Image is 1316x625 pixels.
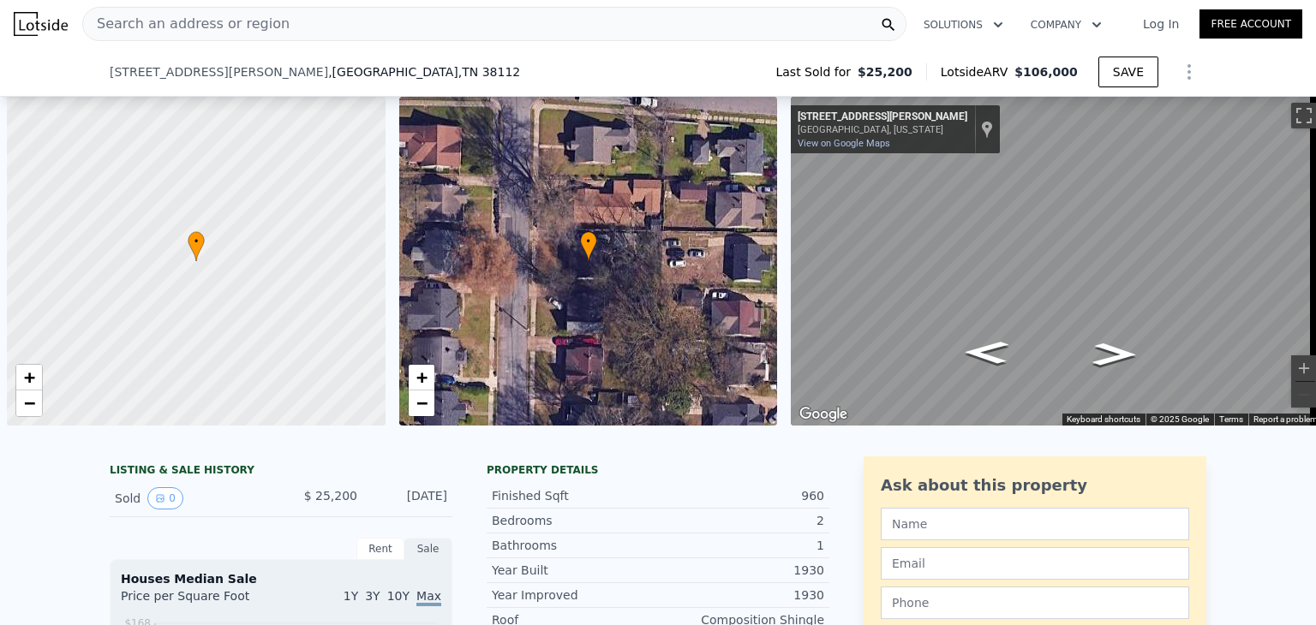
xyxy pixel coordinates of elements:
div: Year Improved [492,586,658,604]
div: Year Built [492,562,658,579]
a: Free Account [1199,9,1302,39]
a: Zoom in [409,365,434,390]
span: © 2025 Google [1151,414,1209,424]
span: $ 25,200 [304,489,357,503]
div: [DATE] [371,487,447,509]
div: [GEOGRAPHIC_DATA], [US_STATE] [798,124,967,135]
span: + [416,366,427,388]
div: [STREET_ADDRESS][PERSON_NAME] [798,110,967,124]
div: 1930 [658,562,824,579]
span: Lotside ARV [941,63,1014,80]
span: Last Sold for [775,63,858,80]
div: • [580,231,597,261]
path: Go North, Kippley St [945,336,1027,369]
span: • [580,234,597,249]
span: , TN 38112 [458,65,520,79]
a: Zoom in [16,365,42,390]
div: Finished Sqft [492,487,658,504]
img: Google [795,403,852,426]
span: • [188,234,205,249]
span: + [24,366,35,388]
span: , [GEOGRAPHIC_DATA] [328,63,520,80]
div: Price per Square Foot [121,587,281,615]
button: Company [1017,9,1116,40]
input: Email [881,547,1189,580]
div: 2 [658,512,824,529]
div: Sale [404,538,452,560]
div: Ask about this property [881,473,1189,497]
div: Bathrooms [492,537,658,554]
span: 3Y [365,589,380,603]
span: Max [416,589,441,606]
span: − [416,392,427,414]
a: Terms [1219,414,1243,424]
a: Open this area in Google Maps (opens a new window) [795,403,852,426]
input: Name [881,508,1189,540]
span: 10Y [387,589,410,603]
button: View historical data [147,487,183,509]
div: Bedrooms [492,512,658,529]
div: Rent [356,538,404,560]
input: Phone [881,586,1189,619]
a: Log In [1122,15,1199,33]
a: Show location on map [981,120,993,139]
div: 1930 [658,586,824,604]
img: Lotside [14,12,68,36]
span: [STREET_ADDRESS][PERSON_NAME] [110,63,328,80]
span: $106,000 [1014,65,1078,79]
div: Sold [115,487,267,509]
button: Keyboard shortcuts [1067,414,1140,426]
button: SAVE [1098,57,1158,87]
path: Go South, Kippley St [1074,337,1156,371]
span: 1Y [344,589,358,603]
a: View on Google Maps [798,138,890,149]
span: − [24,392,35,414]
div: Property details [487,463,829,477]
button: Solutions [910,9,1017,40]
a: Zoom out [409,390,434,416]
div: 1 [658,537,824,554]
span: Search an address or region [83,14,290,34]
span: $25,200 [858,63,912,80]
div: LISTING & SALE HISTORY [110,463,452,480]
a: Zoom out [16,390,42,416]
div: • [188,231,205,261]
div: Houses Median Sale [121,570,441,587]
div: 960 [658,487,824,504]
button: Show Options [1172,55,1206,89]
